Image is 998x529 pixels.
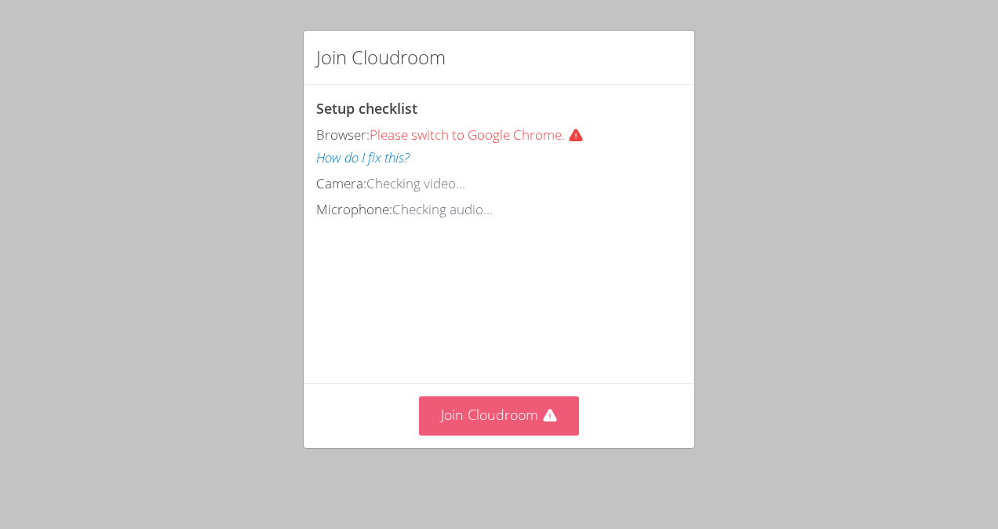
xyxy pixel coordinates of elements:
span: Camera: [316,174,366,192]
span: Please switch to Google Chrome. [370,126,590,144]
span: Microphone: [316,200,392,218]
span: Browser: [316,126,370,144]
span: Checking audio... [392,200,493,218]
button: How do I fix this? [316,147,410,170]
h2: Join Cloudroom [316,43,446,71]
button: Join Cloudroom [419,396,580,435]
span: Setup checklist [316,99,417,118]
span: Checking video... [366,174,465,192]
